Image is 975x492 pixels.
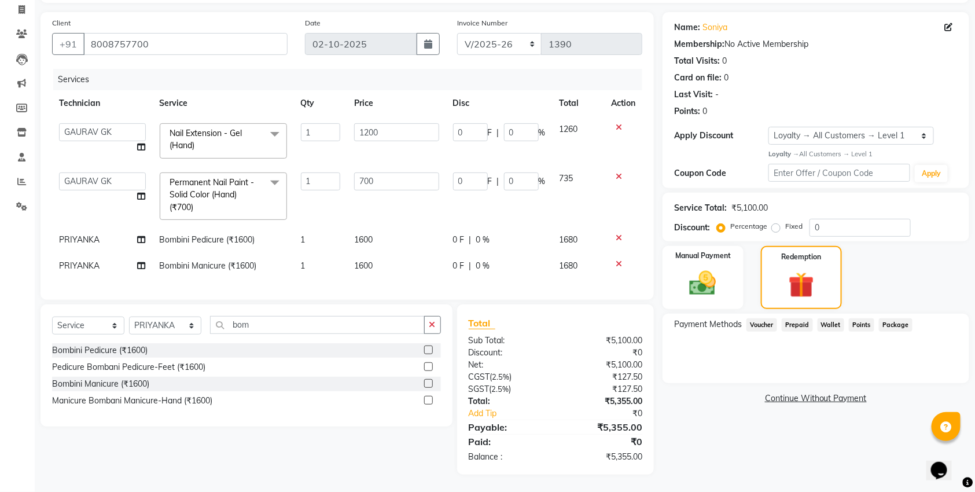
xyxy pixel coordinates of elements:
label: Date [305,18,321,28]
div: Bombini Pedicure (₹1600) [52,344,148,357]
span: SGST [469,384,490,394]
div: ₹0 [555,435,651,449]
div: 0 [702,105,707,118]
strong: Loyalty → [768,150,799,158]
span: 0 % [476,234,490,246]
span: PRIYANKA [59,234,100,245]
div: Payable: [460,420,555,434]
div: Discount: [460,347,555,359]
div: Card on file: [674,72,722,84]
span: 1260 [560,124,578,134]
div: ₹5,100.00 [555,335,651,347]
span: Wallet [818,318,845,332]
img: _gift.svg [781,269,822,301]
div: ( ) [460,383,555,395]
div: ₹0 [571,407,651,420]
label: Percentage [730,221,767,232]
span: Payment Methods [674,318,742,331]
span: Package [879,318,913,332]
span: CGST [469,372,490,382]
span: 0 F [453,260,465,272]
div: Total Visits: [674,55,720,67]
span: PRIYANKA [59,260,100,271]
th: Technician [52,90,153,116]
th: Total [553,90,604,116]
div: Name: [674,21,700,34]
span: 0 % [476,260,490,272]
div: Bombini Manicure (₹1600) [52,378,149,390]
span: | [469,260,472,272]
label: Invoice Number [457,18,507,28]
span: Prepaid [782,318,813,332]
label: Client [52,18,71,28]
div: Pedicure Bombani Pedicure-Feet (₹1600) [52,361,205,373]
div: 0 [722,55,727,67]
a: Add Tip [460,407,572,420]
button: +91 [52,33,84,55]
img: _cash.svg [681,268,724,299]
span: 1680 [560,260,578,271]
div: ₹5,355.00 [555,420,651,434]
label: Redemption [781,252,821,262]
div: Sub Total: [460,335,555,347]
span: 1 [301,260,306,271]
div: Total: [460,395,555,407]
input: Search or Scan [210,316,425,334]
div: Services [53,69,651,90]
span: % [539,175,546,188]
div: ₹5,100.00 [555,359,651,371]
div: ₹5,355.00 [555,451,651,463]
span: 1 [301,234,306,245]
a: Soniya [702,21,727,34]
div: Balance : [460,451,555,463]
span: | [469,234,472,246]
th: Qty [294,90,347,116]
span: Total [469,317,495,329]
span: 1600 [354,234,373,245]
div: Coupon Code [674,167,768,179]
div: All Customers → Level 1 [768,149,958,159]
span: | [497,127,499,139]
div: Apply Discount [674,130,768,142]
input: Enter Offer / Coupon Code [768,164,910,182]
span: 2.5% [492,384,509,394]
div: ₹127.50 [555,383,651,395]
span: 1600 [354,260,373,271]
span: 2.5% [492,372,510,381]
span: 1680 [560,234,578,245]
label: Fixed [785,221,803,232]
span: % [539,127,546,139]
th: Action [604,90,642,116]
div: - [715,89,719,101]
span: Points [849,318,874,332]
th: Service [153,90,294,116]
span: Nail Extension - Gel (Hand) [170,128,242,150]
div: ₹5,100.00 [731,202,768,214]
span: F [488,175,492,188]
div: Points: [674,105,700,118]
span: Permanent Nail Paint - Solid Color (Hand) (₹700) [170,177,255,212]
th: Disc [446,90,553,116]
div: Last Visit: [674,89,713,101]
div: Membership: [674,38,724,50]
div: Paid: [460,435,555,449]
input: Search by Name/Mobile/Email/Code [83,33,288,55]
span: 0 F [453,234,465,246]
div: 0 [724,72,729,84]
th: Price [347,90,446,116]
div: ₹0 [555,347,651,359]
a: Continue Without Payment [665,392,967,405]
div: Net: [460,359,555,371]
a: x [195,140,200,150]
span: F [488,127,492,139]
div: No Active Membership [674,38,958,50]
div: ₹5,355.00 [555,395,651,407]
span: 735 [560,173,573,183]
div: ( ) [460,371,555,383]
label: Manual Payment [675,251,731,261]
div: Discount: [674,222,710,234]
span: Bombini Pedicure (₹1600) [160,234,255,245]
div: ₹127.50 [555,371,651,383]
span: Voucher [746,318,777,332]
button: Apply [915,165,948,182]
